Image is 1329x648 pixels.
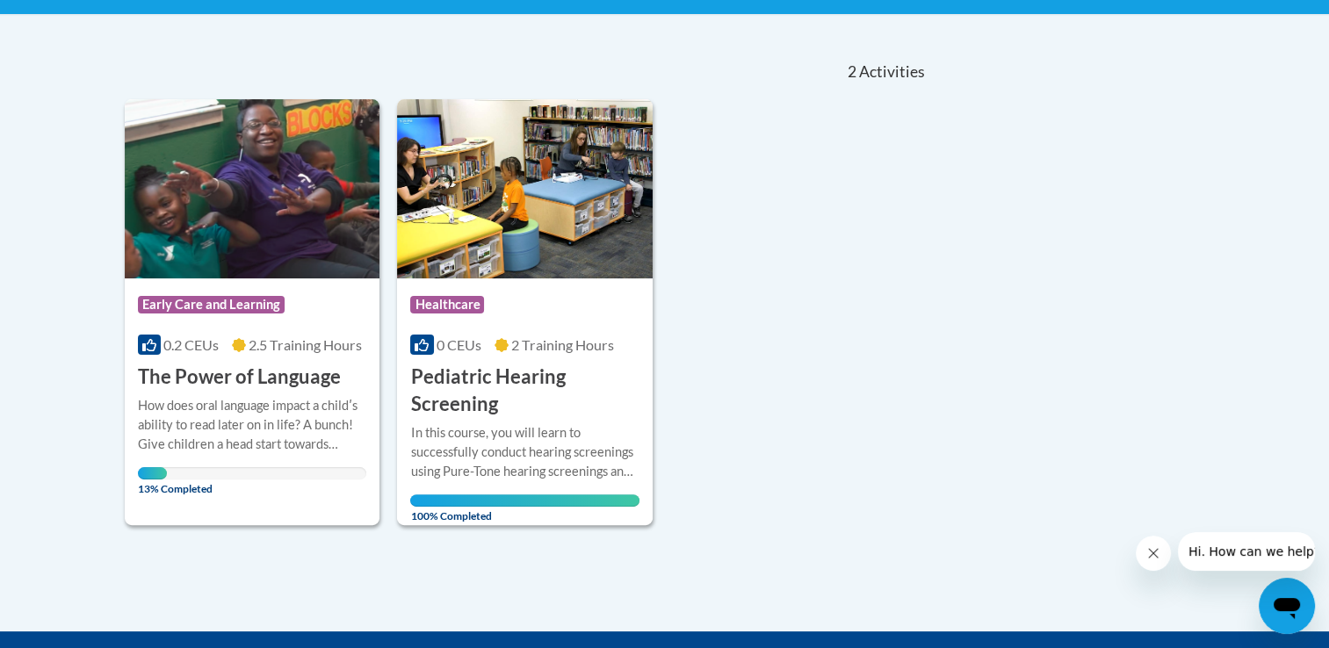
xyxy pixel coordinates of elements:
span: Hi. How can we help? [11,12,142,26]
span: Early Care and Learning [138,296,285,313]
iframe: Close message [1136,536,1171,571]
span: Activities [859,62,925,82]
img: Course Logo [397,99,653,278]
a: Course LogoHealthcare0 CEUs2 Training Hours Pediatric Hearing ScreeningIn this course, you will l... [397,99,653,524]
iframe: Message from company [1178,532,1315,571]
span: 0 CEUs [437,336,481,353]
img: Course Logo [125,99,380,278]
span: 100% Completed [410,494,639,522]
a: Course LogoEarly Care and Learning0.2 CEUs2.5 Training Hours The Power of LanguageHow does oral l... [125,99,380,524]
span: 2 [847,62,856,82]
div: How does oral language impact a childʹs ability to read later on in life? A bunch! Give children ... [138,396,367,454]
div: In this course, you will learn to successfully conduct hearing screenings using Pure-Tone hearing... [410,423,639,481]
h3: Pediatric Hearing Screening [410,364,639,418]
span: 0.2 CEUs [163,336,219,353]
h3: The Power of Language [138,364,341,391]
div: Your progress [410,494,639,507]
span: 2.5 Training Hours [249,336,362,353]
iframe: Button to launch messaging window [1259,578,1315,634]
span: 13% Completed [138,467,168,495]
span: 2 Training Hours [511,336,614,353]
div: Your progress [138,467,168,479]
span: Healthcare [410,296,484,313]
